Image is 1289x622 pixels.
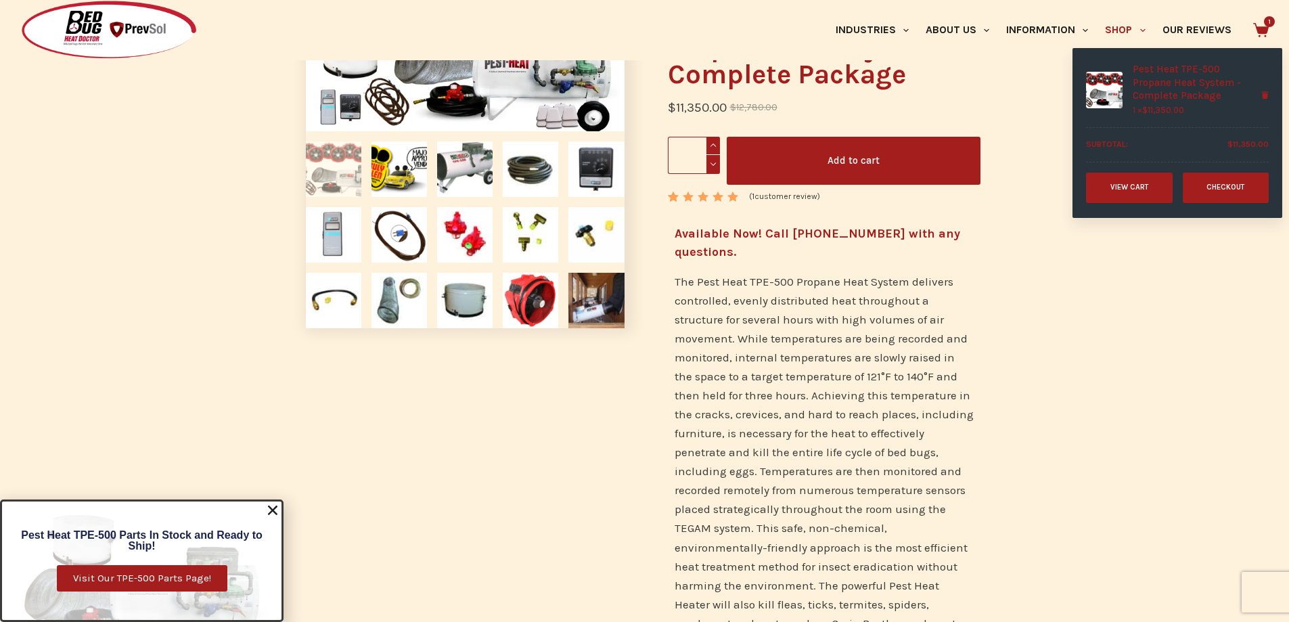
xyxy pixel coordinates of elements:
[437,207,493,263] img: Red 10-PSI Regulator for Pest Heat TPE-500
[371,273,427,328] img: 18” by 25’ mylar duct for Pest Heat TPE-500
[1183,173,1269,203] a: Checkout
[503,141,558,197] img: 50-foot propane hose for Pest Heat TPE-500
[73,573,211,583] span: Visit Our TPE-500 Parts Page!
[675,275,968,383] span: The Pest Heat TPE-500 Propane Heat System delivers controlled, evenly distributed heat throughout...
[1142,105,1184,115] bdi: 11,350.00
[668,100,676,115] span: $
[503,207,558,263] img: T-Block Fitting for Pest Heat TPE-500
[371,141,427,197] img: Majorly Approved Vendor by Truly Nolen
[568,273,624,328] img: Pest Heat TPE-500 Propane Heater Treating Bed Bugs in a Camp
[266,504,279,517] a: Close
[668,192,740,202] div: Rated 5.00 out of 5
[1133,105,1184,115] span: 1 ×
[306,141,361,197] img: Pest Heat TPE-500 Propane Heat System complete package, compare to Titan 450 Propane Bed Bug Heater
[730,102,777,112] bdi: 12,780.00
[1142,105,1148,115] span: $
[568,207,624,263] img: POL Fitting for Pest Heat TPE-500
[306,207,361,263] img: TEGAM Handheld Thermometer
[668,137,720,174] input: Product quantity
[730,102,736,112] span: $
[881,370,885,383] span: °
[57,565,227,592] a: Visit Our TPE-500 Parts Page!
[306,273,361,328] img: 24” Pigtail for Pest Heat TPE-500
[668,192,740,264] span: Rated out of 5 based on customer rating
[668,192,677,213] span: 1
[11,5,51,46] button: Open LiveChat chat widget
[1256,86,1274,104] a: Remove Pest Heat TPE-500 Propane Heat System - Complete Package from cart
[1086,72,1123,108] img: Pest Heat TPE-500 Propane Heat System complete package, compare to Titan 450 Propane Bed Bug Heater
[1086,173,1173,203] a: View cart
[1133,63,1255,103] a: Pest Heat TPE-500 Propane Heat System - Complete Package
[568,141,624,197] img: TEGAM 6-way Switch
[1264,16,1275,27] span: 1
[668,100,727,115] bdi: 11,350.00
[437,141,493,197] img: Pest Heat TPE-500 Propane Heater to treat bed bugs, termites, and stored pests such as Grain Beatles
[437,273,493,328] img: Metal 18” duct adapter for Pest Heat TPE-500
[503,273,558,328] img: AM3700 Axial Air Mover
[752,192,754,201] span: 1
[727,137,980,185] button: Add to cart
[885,370,924,383] span: F to 140
[1227,139,1269,149] bdi: 11,350.00
[371,207,427,263] img: 50 foot temperature probe
[1086,138,1128,152] strong: Subtotal:
[675,225,974,261] h4: Available Now! Call [PHONE_NUMBER] with any questions.
[749,190,820,204] a: (1customer review)
[1227,139,1233,149] span: $
[668,7,981,88] h1: Pest Heat TPE-500 Propane Heat System – Complete Package
[924,370,928,383] span: °
[9,530,275,552] h6: Pest Heat TPE-500 Parts In Stock and Ready to Ship!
